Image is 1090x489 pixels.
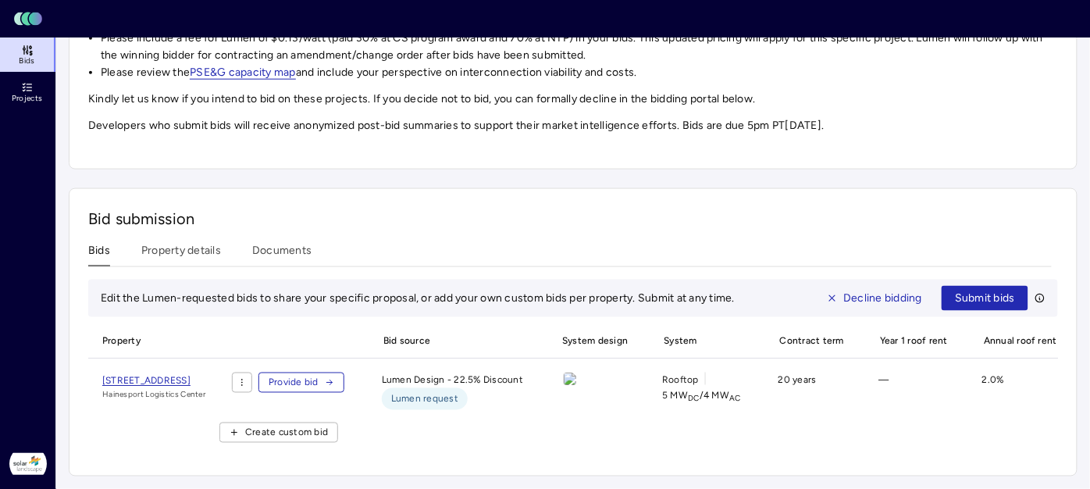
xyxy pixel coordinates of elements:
span: Lumen request [391,391,458,407]
sub: AC [729,394,741,404]
button: Documents [252,242,312,266]
span: Provide bid [269,375,319,391]
span: Hainesport Logistics Center [102,388,205,401]
div: — [866,373,957,410]
span: Create custom bid [245,425,328,441]
li: Please include a fee for Lumen of $0.13/watt (paid 30% at CS program award and 70% at NTP) in you... [101,30,1058,64]
img: Solar Landscape [9,445,47,483]
span: 5 MW / 4 MW [662,388,740,404]
span: Submit bids [955,290,1015,307]
a: [STREET_ADDRESS] [102,373,205,388]
span: Property [88,323,207,358]
span: Year 1 roof rent [866,323,957,358]
span: [STREET_ADDRESS] [102,375,191,386]
sub: DC [688,394,700,404]
p: Kindly let us know if you intend to bid on these projects. If you decide not to bid, you can form... [88,91,1058,108]
span: Edit the Lumen-requested bids to share your specific proposal, or add your own custom bids per pr... [101,291,735,305]
span: Rooftop [662,373,699,388]
div: 20 years [766,373,853,410]
span: Bid source [369,323,536,358]
span: System design [548,323,637,358]
button: Provide bid [258,373,344,393]
span: Bids [19,56,34,66]
button: Bids [88,242,110,266]
p: Developers who submit bids will receive anonymized post-bid summaries to support their market int... [88,117,1058,134]
span: Projects [12,94,42,103]
button: Property details [141,242,221,266]
li: Please review the and include your perspective on interconnection viability and costs. [101,64,1058,81]
a: PSE&G capacity map [190,66,296,80]
button: Submit bids [942,286,1028,311]
span: Bid submission [88,209,194,228]
span: Contract term [766,323,853,358]
img: view [564,373,576,385]
div: Lumen Design - 22.5% Discount [369,373,536,410]
button: Create custom bid [219,423,338,443]
span: System [650,323,753,358]
span: Decline bidding [844,290,923,307]
button: Decline bidding [814,286,936,311]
